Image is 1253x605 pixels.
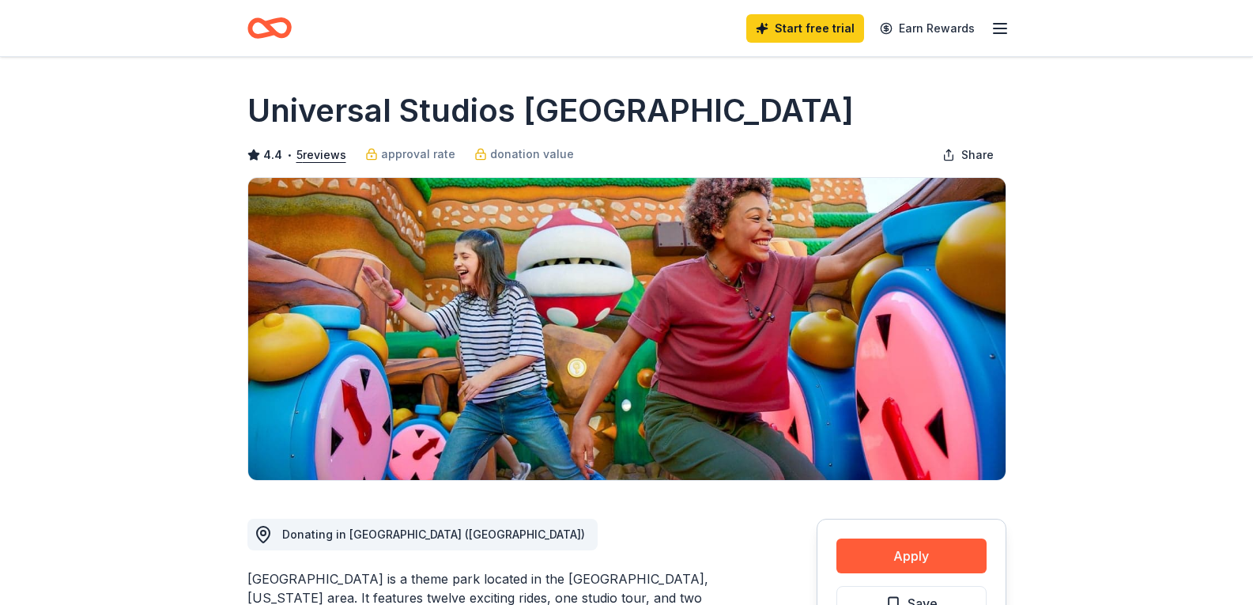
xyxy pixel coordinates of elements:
[286,149,292,161] span: •
[961,146,994,164] span: Share
[247,9,292,47] a: Home
[248,178,1006,480] img: Image for Universal Studios Hollywood
[247,89,854,133] h1: Universal Studios [GEOGRAPHIC_DATA]
[296,146,346,164] button: 5reviews
[474,145,574,164] a: donation value
[381,145,455,164] span: approval rate
[870,14,984,43] a: Earn Rewards
[490,145,574,164] span: donation value
[836,539,987,573] button: Apply
[282,527,585,541] span: Donating in [GEOGRAPHIC_DATA] ([GEOGRAPHIC_DATA])
[746,14,864,43] a: Start free trial
[365,145,455,164] a: approval rate
[263,146,282,164] span: 4.4
[930,139,1006,171] button: Share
